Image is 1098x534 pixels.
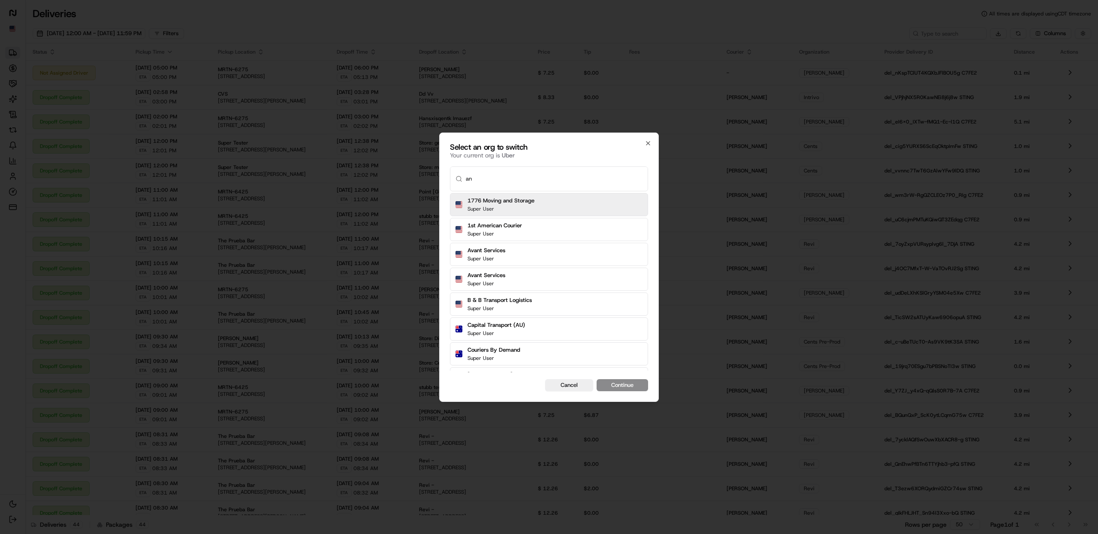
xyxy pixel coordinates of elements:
[468,346,520,354] h2: Couriers By Demand
[545,379,593,391] button: Cancel
[502,151,515,159] span: Uber
[455,226,462,233] img: Flag of us
[455,276,462,283] img: Flag of us
[455,251,462,258] img: Flag of us
[450,151,648,160] p: Your current org is
[468,305,532,312] p: Super User
[468,222,522,229] h2: 1st American Courier
[455,350,462,357] img: Flag of au
[455,301,462,308] img: Flag of us
[468,280,505,287] p: Super User
[466,167,643,191] input: Type to search...
[468,296,532,304] h2: B & B Transport Logistics
[455,201,462,208] img: Flag of us
[468,330,525,337] p: Super User
[468,197,534,205] h2: 1776 Moving and Storage
[468,321,525,329] h2: Capital Transport (AU)
[468,272,505,279] h2: Avant Services
[450,143,648,151] h2: Select an org to switch
[468,247,505,254] h2: Avant Services
[468,255,505,262] p: Super User
[455,326,462,332] img: Flag of au
[468,205,534,212] p: Super User
[468,230,522,237] p: Super User
[468,371,525,379] h2: [PERSON_NAME] Test
[468,355,520,362] p: Super User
